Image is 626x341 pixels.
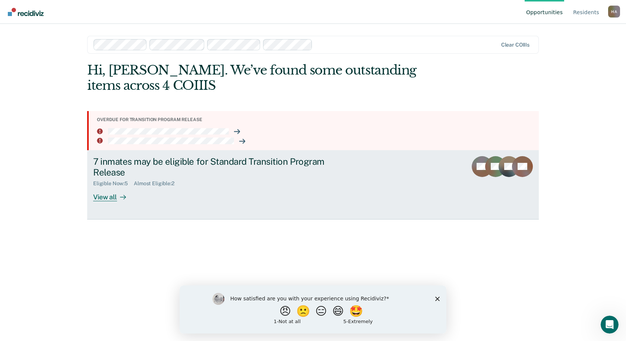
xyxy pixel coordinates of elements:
div: Almost Eligible : 2 [134,180,180,187]
iframe: Intercom live chat [601,316,619,334]
div: Eligible Now : 5 [93,180,134,187]
div: 7 inmates may be eligible for Standard Transition Program Release [93,156,355,178]
a: 7 inmates may be eligible for Standard Transition Program ReleaseEligible Now:5Almost Eligible:2V... [87,150,539,220]
iframe: Survey by Kim from Recidiviz [180,285,446,334]
img: Recidiviz [8,8,44,16]
button: Profile dropdown button [608,6,620,18]
div: Clear COIIIs [501,42,529,48]
div: Overdue for transition program release [97,117,533,122]
div: H A [608,6,620,18]
div: View all [93,187,135,201]
div: Hi, [PERSON_NAME]. We’ve found some outstanding items across 4 COIIIS [87,63,449,93]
